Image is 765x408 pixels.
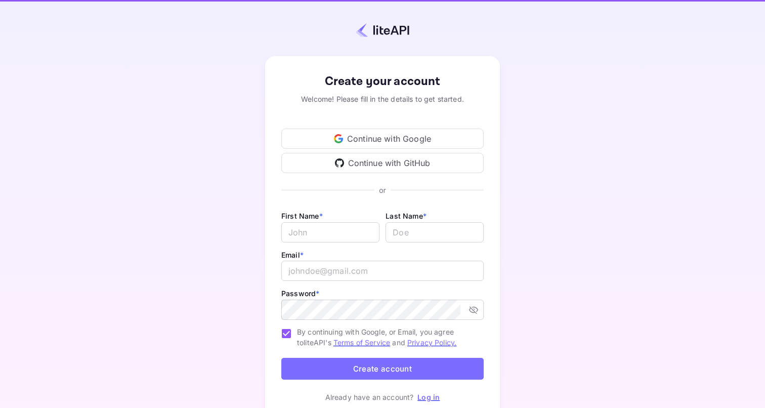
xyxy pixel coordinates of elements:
[281,72,484,91] div: Create your account
[281,261,484,281] input: johndoe@gmail.com
[281,358,484,380] button: Create account
[281,212,323,220] label: First Name
[281,153,484,173] div: Continue with GitHub
[417,393,440,401] a: Log in
[386,222,484,242] input: Doe
[325,392,414,402] p: Already have an account?
[407,338,456,347] a: Privacy Policy.
[386,212,427,220] label: Last Name
[281,129,484,149] div: Continue with Google
[281,222,379,242] input: John
[464,301,483,319] button: toggle password visibility
[356,23,409,37] img: liteapi
[297,327,476,348] span: By continuing with Google, or Email, you agree to liteAPI's and
[281,289,319,298] label: Password
[333,338,390,347] a: Terms of Service
[281,251,304,259] label: Email
[281,94,484,104] div: Welcome! Please fill in the details to get started.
